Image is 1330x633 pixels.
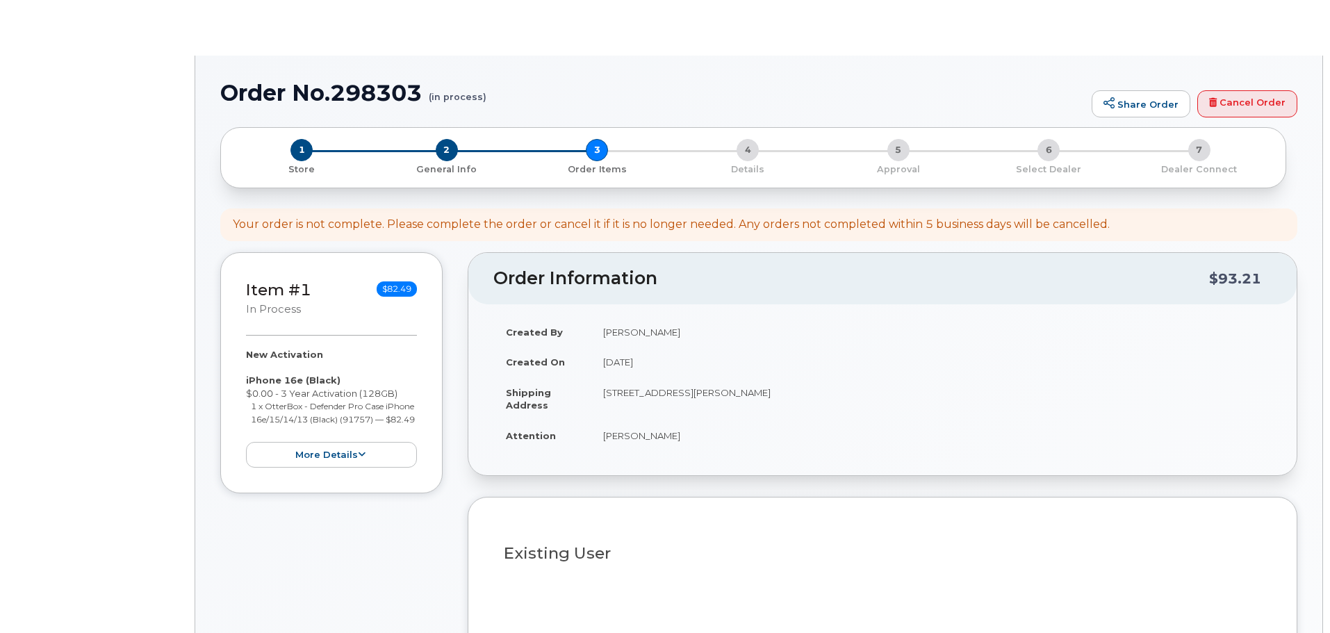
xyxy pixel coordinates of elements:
[246,303,301,315] small: in process
[233,217,1110,233] div: Your order is not complete. Please complete the order or cancel it if it is no longer needed. Any...
[506,327,563,338] strong: Created By
[591,347,1272,377] td: [DATE]
[246,348,417,468] div: $0.00 - 3 Year Activation (128GB)
[493,269,1209,288] h2: Order Information
[372,161,523,176] a: 2 General Info
[1092,90,1190,118] a: Share Order
[429,81,486,102] small: (in process)
[246,375,340,386] strong: iPhone 16e (Black)
[591,377,1272,420] td: [STREET_ADDRESS][PERSON_NAME]
[506,387,551,411] strong: Shipping Address
[506,356,565,368] strong: Created On
[591,317,1272,347] td: [PERSON_NAME]
[591,420,1272,451] td: [PERSON_NAME]
[377,163,517,176] p: General Info
[504,545,1261,562] h3: Existing User
[251,401,415,425] small: 1 x OtterBox - Defender Pro Case iPhone 16e/15/14/13 (Black) (91757) — $82.49
[238,163,366,176] p: Store
[232,161,372,176] a: 1 Store
[220,81,1085,105] h1: Order No.298303
[1209,265,1261,292] div: $93.21
[246,280,311,299] a: Item #1
[506,430,556,441] strong: Attention
[246,442,417,468] button: more details
[377,281,417,297] span: $82.49
[436,139,458,161] span: 2
[290,139,313,161] span: 1
[246,349,323,360] strong: New Activation
[1197,90,1297,118] a: Cancel Order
